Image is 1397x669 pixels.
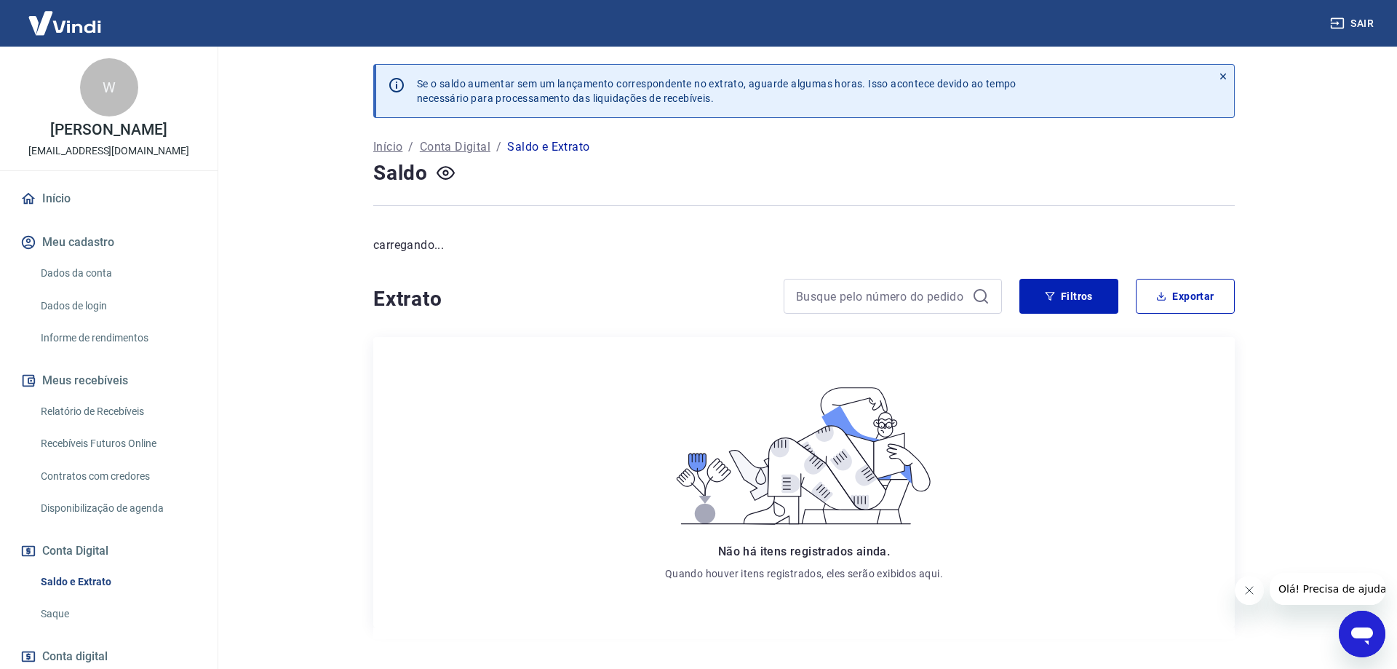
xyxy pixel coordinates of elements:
a: Início [17,183,200,215]
input: Busque pelo número do pedido [796,285,966,307]
a: Informe de rendimentos [35,323,200,353]
span: Conta digital [42,646,108,667]
h4: Saldo [373,159,428,188]
p: [EMAIL_ADDRESS][DOMAIN_NAME] [28,143,189,159]
a: Dados de login [35,291,200,321]
p: carregando... [373,237,1235,254]
a: Saque [35,599,200,629]
button: Exportar [1136,279,1235,314]
a: Dados da conta [35,258,200,288]
p: / [496,138,501,156]
iframe: Fechar mensagem [1235,576,1264,605]
h4: Extrato [373,285,766,314]
button: Conta Digital [17,535,200,567]
img: Vindi [17,1,112,45]
p: Saldo e Extrato [507,138,589,156]
p: Quando houver itens registrados, eles serão exibidos aqui. [665,566,943,581]
a: Disponibilização de agenda [35,494,200,523]
a: Recebíveis Futuros Online [35,429,200,459]
span: Não há itens registrados ainda. [718,545,890,558]
span: Olá! Precisa de ajuda? [9,10,122,22]
button: Meus recebíveis [17,365,200,397]
button: Meu cadastro [17,226,200,258]
a: Saldo e Extrato [35,567,200,597]
div: W [80,58,138,116]
button: Filtros [1019,279,1118,314]
a: Relatório de Recebíveis [35,397,200,427]
a: Contratos com credores [35,462,200,491]
a: Início [373,138,402,156]
a: Conta Digital [420,138,490,156]
p: / [408,138,413,156]
p: [PERSON_NAME] [50,122,167,138]
p: Se o saldo aumentar sem um lançamento correspondente no extrato, aguarde algumas horas. Isso acon... [417,76,1016,106]
iframe: Botão para abrir a janela de mensagens [1339,611,1385,657]
button: Sair [1327,10,1380,37]
iframe: Mensagem da empresa [1270,573,1385,605]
